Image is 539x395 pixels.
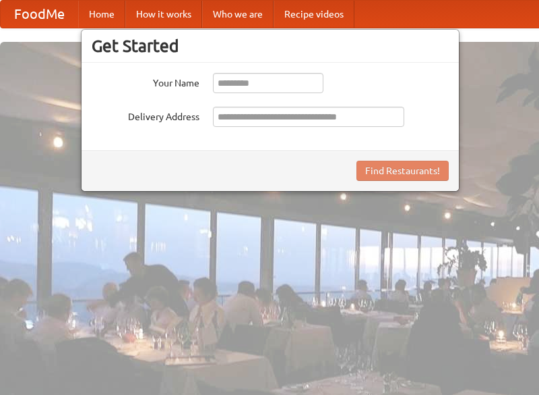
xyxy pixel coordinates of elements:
label: Your Name [92,73,199,90]
button: Find Restaurants! [356,161,449,181]
a: Recipe videos [274,1,354,28]
a: Who we are [202,1,274,28]
a: Home [78,1,125,28]
a: FoodMe [1,1,78,28]
h3: Get Started [92,36,449,56]
label: Delivery Address [92,107,199,124]
a: How it works [125,1,202,28]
